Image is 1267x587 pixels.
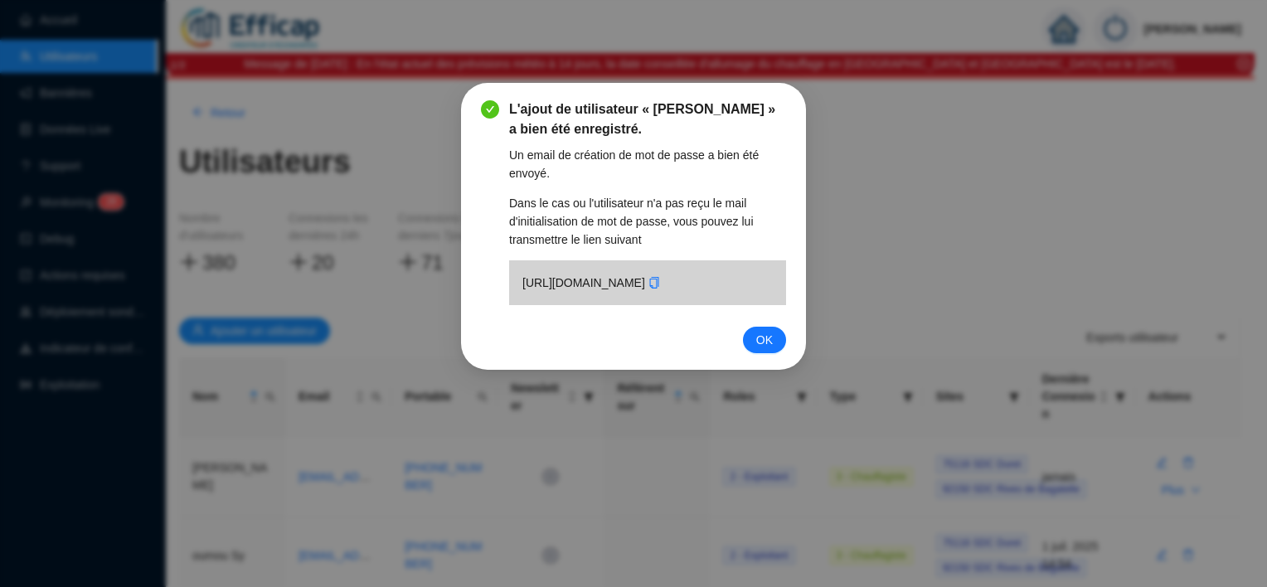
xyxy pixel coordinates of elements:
div: [URL][DOMAIN_NAME] [509,260,786,305]
button: OK [743,327,786,353]
span: copy [648,277,660,289]
button: Copy [648,274,660,292]
span: OK [756,331,773,349]
span: L'ajout de utilisateur « [PERSON_NAME] » a bien été enregistré. [509,99,786,139]
div: Dans le cas ou l'utilisateur n'a pas reçu le mail d'initialisation de mot de passe, vous pouvez l... [509,194,786,249]
div: Un email de création de mot de passe a bien été envoyé. [509,146,786,182]
span: check-circle [481,100,499,119]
